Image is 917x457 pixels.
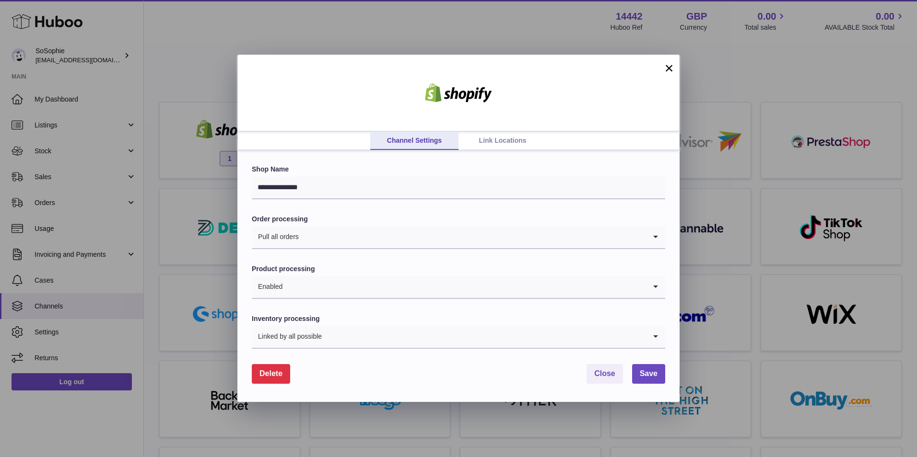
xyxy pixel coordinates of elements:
[632,364,665,384] button: Save
[640,369,658,377] span: Save
[252,314,665,323] label: Inventory processing
[252,276,283,298] span: Enabled
[252,215,665,224] label: Order processing
[587,364,623,384] button: Close
[370,132,458,150] a: Channel Settings
[252,165,665,174] label: Shop Name
[252,364,290,384] button: Delete
[252,276,665,299] div: Search for option
[299,226,646,248] input: Search for option
[252,326,665,349] div: Search for option
[252,226,299,248] span: Pull all orders
[252,226,665,249] div: Search for option
[259,369,282,377] span: Delete
[663,62,675,74] button: ×
[252,264,665,274] label: Product processing
[252,326,322,348] span: Linked by all possible
[283,276,646,298] input: Search for option
[594,369,615,377] span: Close
[418,83,499,103] img: shopify
[458,132,547,150] a: Link Locations
[322,326,646,348] input: Search for option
